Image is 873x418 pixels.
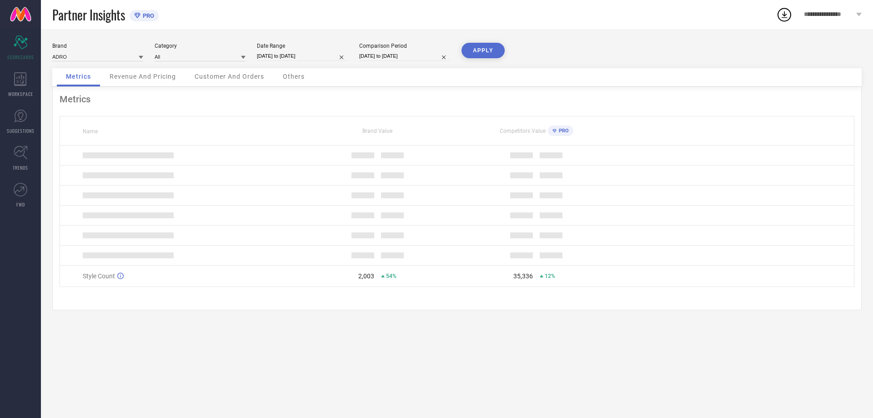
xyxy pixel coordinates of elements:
div: 35,336 [513,272,533,280]
input: Select date range [257,51,348,61]
span: Others [283,73,305,80]
div: Brand [52,43,143,49]
span: PRO [140,12,154,19]
span: 12% [545,273,555,279]
span: TRENDS [13,164,28,171]
span: SCORECARDS [7,54,34,60]
span: Customer And Orders [195,73,264,80]
div: 2,003 [358,272,374,280]
div: Comparison Period [359,43,450,49]
button: APPLY [462,43,505,58]
span: Metrics [66,73,91,80]
span: WORKSPACE [8,91,33,97]
span: FWD [16,201,25,208]
span: 54% [386,273,396,279]
span: Revenue And Pricing [110,73,176,80]
input: Select comparison period [359,51,450,61]
span: SUGGESTIONS [7,127,35,134]
div: Category [155,43,246,49]
span: Brand Value [362,128,392,134]
div: Metrics [60,94,854,105]
div: Open download list [776,6,793,23]
span: Competitors Value [500,128,546,134]
span: Style Count [83,272,115,280]
span: PRO [557,128,569,134]
span: Name [83,128,98,135]
div: Date Range [257,43,348,49]
span: Partner Insights [52,5,125,24]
